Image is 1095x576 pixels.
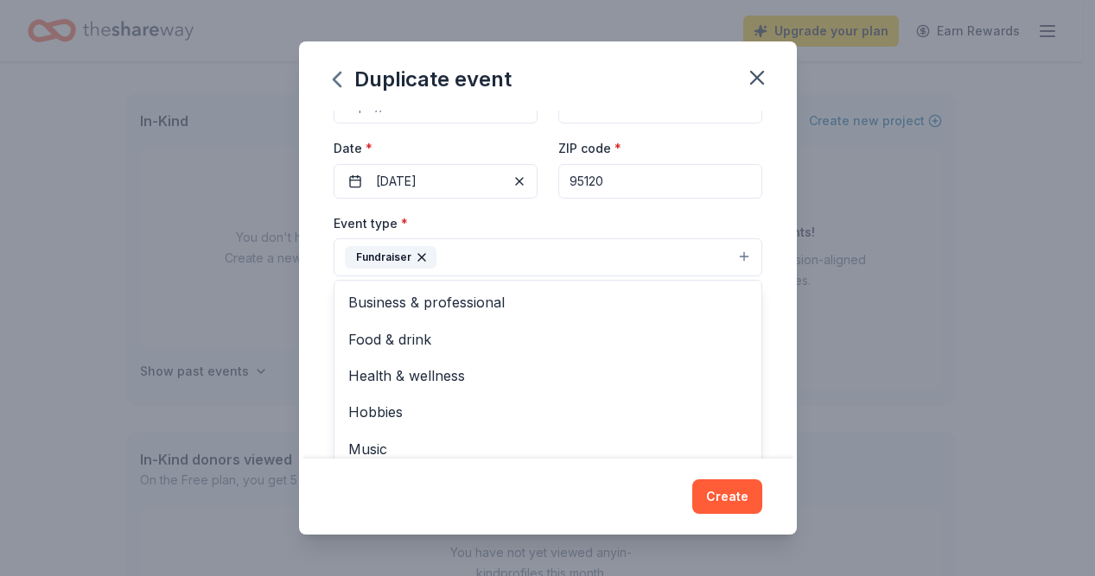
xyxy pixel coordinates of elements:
[334,280,762,487] div: Fundraiser
[348,328,748,351] span: Food & drink
[348,291,748,313] span: Business & professional
[348,401,748,423] span: Hobbies
[348,364,748,387] span: Health & wellness
[334,238,762,276] button: Fundraiser
[345,246,436,269] div: Fundraiser
[348,438,748,460] span: Music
